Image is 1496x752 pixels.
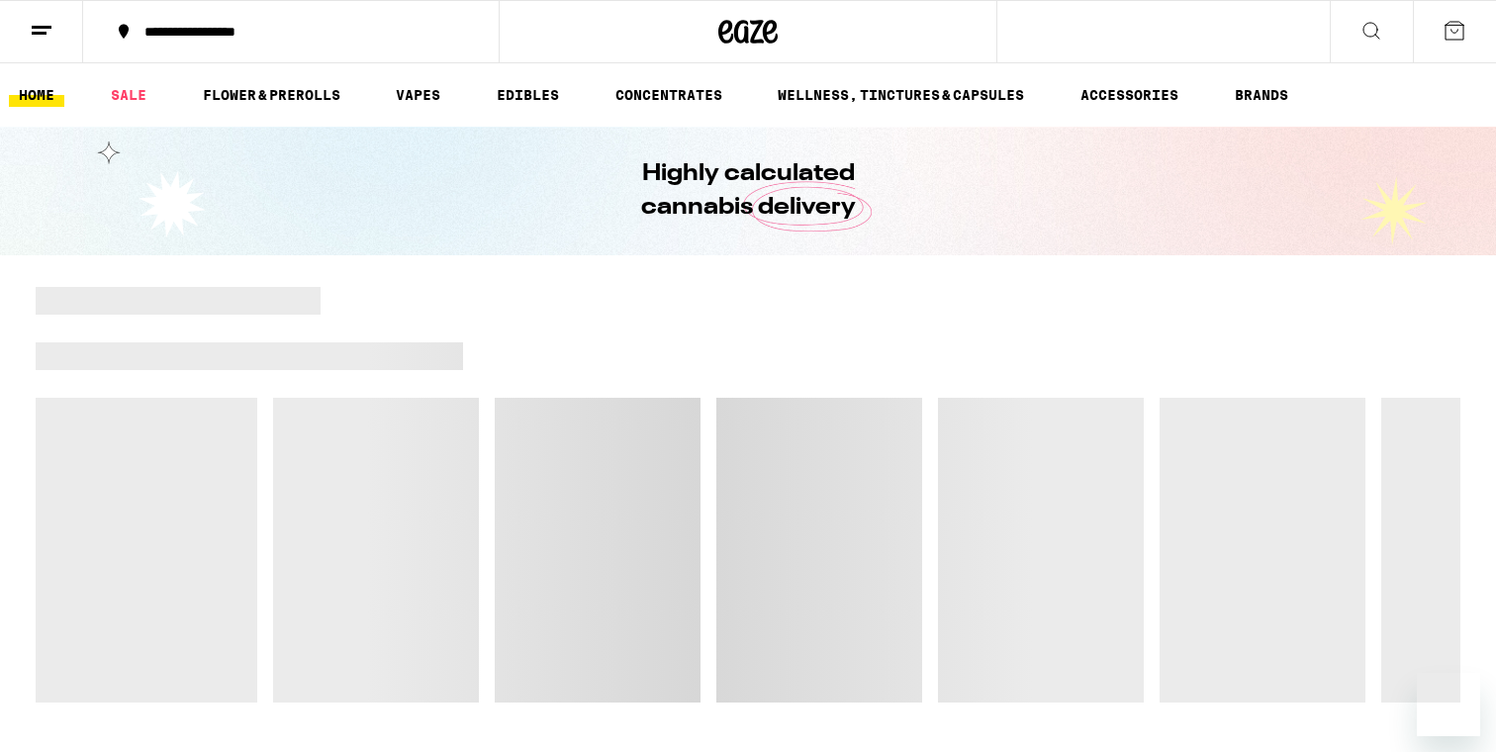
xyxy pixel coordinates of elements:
[1071,83,1188,107] a: ACCESSORIES
[9,83,64,107] a: HOME
[606,83,732,107] a: CONCENTRATES
[768,83,1034,107] a: WELLNESS, TINCTURES & CAPSULES
[193,83,350,107] a: FLOWER & PREROLLS
[101,83,156,107] a: SALE
[1225,83,1298,107] a: BRANDS
[1417,673,1480,736] iframe: Button to launch messaging window
[585,157,911,225] h1: Highly calculated cannabis delivery
[487,83,569,107] a: EDIBLES
[386,83,450,107] a: VAPES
